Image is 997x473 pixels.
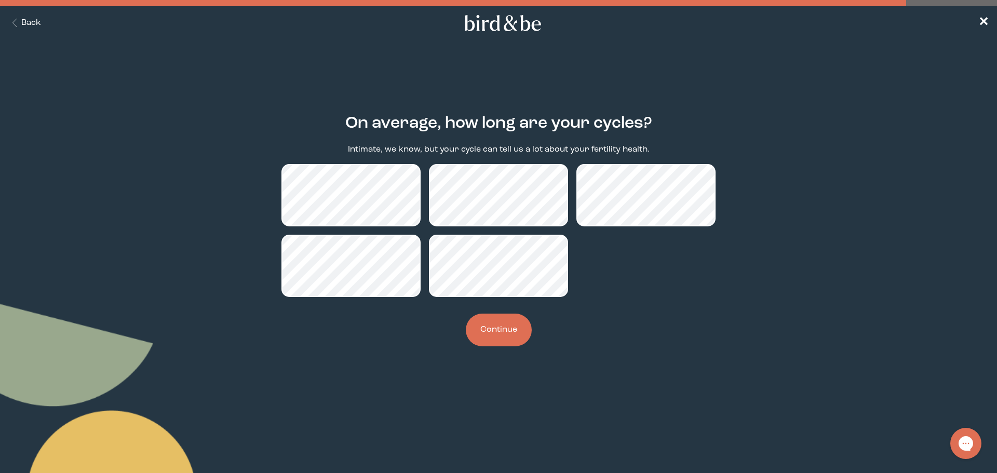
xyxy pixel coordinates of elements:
[345,112,652,136] h2: On average, how long are your cycles?
[348,144,650,156] p: Intimate, we know, but your cycle can tell us a lot about your fertility health.
[978,14,989,32] a: ✕
[978,17,989,29] span: ✕
[945,424,987,463] iframe: Gorgias live chat messenger
[8,17,41,29] button: Back Button
[466,314,532,346] button: Continue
